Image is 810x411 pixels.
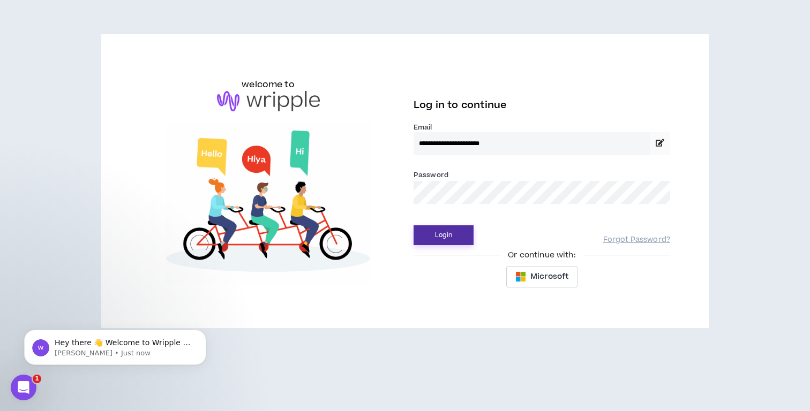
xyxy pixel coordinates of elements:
img: Welcome to Wripple [140,122,396,284]
button: Microsoft [506,266,577,287]
img: logo-brand.png [217,91,320,111]
label: Password [414,170,448,180]
span: 1 [33,375,41,383]
span: Log in to continue [414,98,507,112]
h6: welcome to [242,78,295,91]
button: Login [414,225,474,245]
span: Or continue with: [500,249,583,261]
iframe: Intercom notifications message [8,307,222,382]
label: Email [414,123,670,132]
span: Microsoft [530,271,568,283]
iframe: Intercom live chat [11,375,36,400]
a: Forgot Password? [603,235,670,245]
